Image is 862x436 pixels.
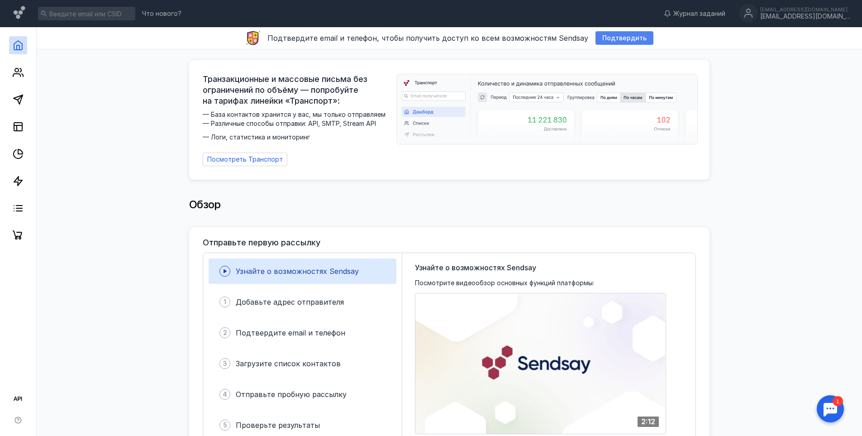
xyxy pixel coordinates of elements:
div: 2:12 [638,417,659,427]
span: Подтвердите email и телефон, чтобы получить доступ ко всем возможностям Sendsay [267,34,588,43]
span: Обзор [189,198,221,211]
span: Что нового? [142,10,181,17]
a: Журнал заданий [659,9,730,18]
span: 1 [224,297,226,307]
button: Подтвердить [595,31,653,45]
span: Узнайте о возможностях Sendsay [415,262,536,273]
span: 5 [223,421,227,430]
span: Проверьте результаты [236,421,320,430]
span: Подтвердите email и телефон [236,328,345,337]
span: Узнайте о возможностях Sendsay [236,267,359,276]
span: 4 [223,390,227,399]
span: Добавьте адрес отправителя [236,297,344,307]
input: Введите email или CSID [38,7,135,20]
span: Подтвердить [602,34,647,42]
div: 1 [20,5,31,15]
span: 3 [223,359,227,368]
span: — База контактов хранится у вас, мы только отправляем — Различные способы отправки: API, SMTP, St... [203,110,391,142]
div: [EMAIL_ADDRESS][DOMAIN_NAME] [760,13,851,20]
span: Посмотреть Транспорт [207,156,283,163]
span: Загрузите список контактов [236,359,341,368]
a: Что нового? [138,10,186,17]
span: Транзакционные и массовые письма без ограничений по объёму — попробуйте на тарифах линейки «Транс... [203,74,391,106]
span: 2 [223,328,227,337]
span: Отправьте пробную рассылку [236,390,347,399]
img: dashboard-transport-banner [397,74,697,144]
a: Посмотреть Транспорт [203,153,287,166]
span: Посмотрите видеообзор основных функций платформы: [415,278,594,287]
span: Журнал заданий [673,9,725,18]
h3: Отправьте первую рассылку [203,238,320,247]
div: [EMAIL_ADDRESS][DOMAIN_NAME] [760,7,851,12]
